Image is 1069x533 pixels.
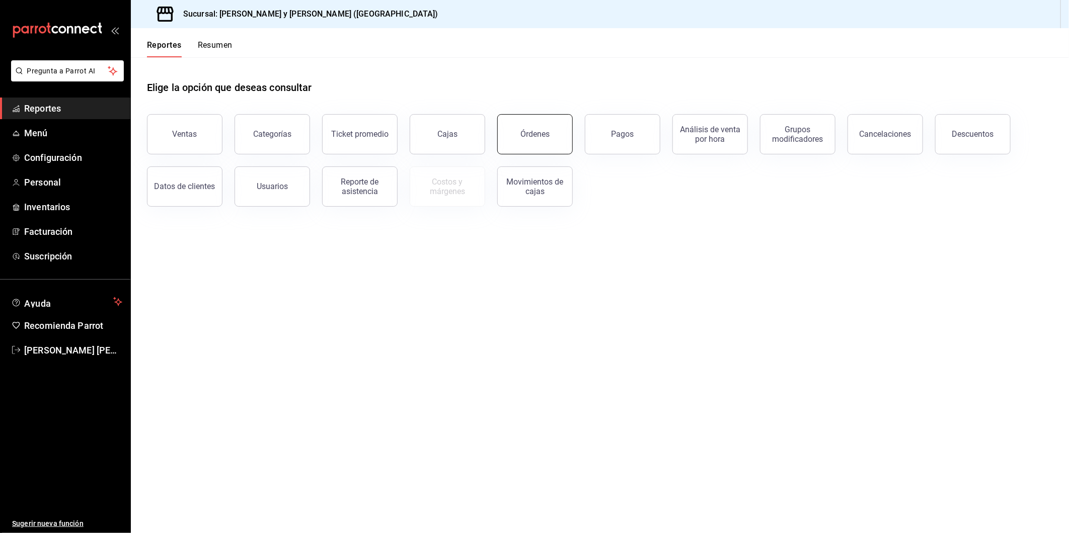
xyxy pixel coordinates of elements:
button: Ventas [147,114,222,154]
button: Contrata inventarios para ver este reporte [410,166,485,207]
span: Ayuda [24,296,109,308]
button: Reporte de asistencia [322,166,398,207]
div: Datos de clientes [155,182,215,191]
div: Descuentos [952,129,994,139]
div: Movimientos de cajas [504,177,566,196]
h1: Elige la opción que deseas consultar [147,80,312,95]
span: Suscripción [24,249,122,263]
button: Cancelaciones [848,114,923,154]
span: Reportes [24,102,122,115]
a: Pregunta a Parrot AI [7,73,124,83]
span: Sugerir nueva función [12,518,122,529]
span: Pregunta a Parrot AI [27,66,108,76]
div: Usuarios [257,182,288,191]
div: Ticket promedio [331,129,389,139]
button: Datos de clientes [147,166,222,207]
div: navigation tabs [147,40,233,57]
button: Análisis de venta por hora [672,114,748,154]
button: Grupos modificadores [760,114,835,154]
h3: Sucursal: [PERSON_NAME] y [PERSON_NAME] ([GEOGRAPHIC_DATA]) [175,8,438,20]
button: Pregunta a Parrot AI [11,60,124,81]
span: Facturación [24,225,122,238]
span: Recomienda Parrot [24,319,122,332]
button: Categorías [235,114,310,154]
span: Menú [24,126,122,140]
button: Descuentos [935,114,1011,154]
div: Grupos modificadores [767,125,829,144]
button: Cajas [410,114,485,154]
button: Pagos [585,114,660,154]
span: Inventarios [24,200,122,214]
div: Cancelaciones [860,129,911,139]
button: Reportes [147,40,182,57]
div: Reporte de asistencia [329,177,391,196]
div: Costos y márgenes [416,177,479,196]
div: Ventas [173,129,197,139]
button: Resumen [198,40,233,57]
button: Movimientos de cajas [497,166,573,207]
div: Cajas [437,129,457,139]
div: Categorías [253,129,291,139]
span: [PERSON_NAME] [PERSON_NAME] [24,343,122,357]
button: open_drawer_menu [111,26,119,34]
div: Pagos [612,129,634,139]
div: Órdenes [520,129,550,139]
span: Personal [24,175,122,189]
button: Ticket promedio [322,114,398,154]
button: Usuarios [235,166,310,207]
div: Análisis de venta por hora [679,125,741,144]
span: Configuración [24,151,122,164]
button: Órdenes [497,114,573,154]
